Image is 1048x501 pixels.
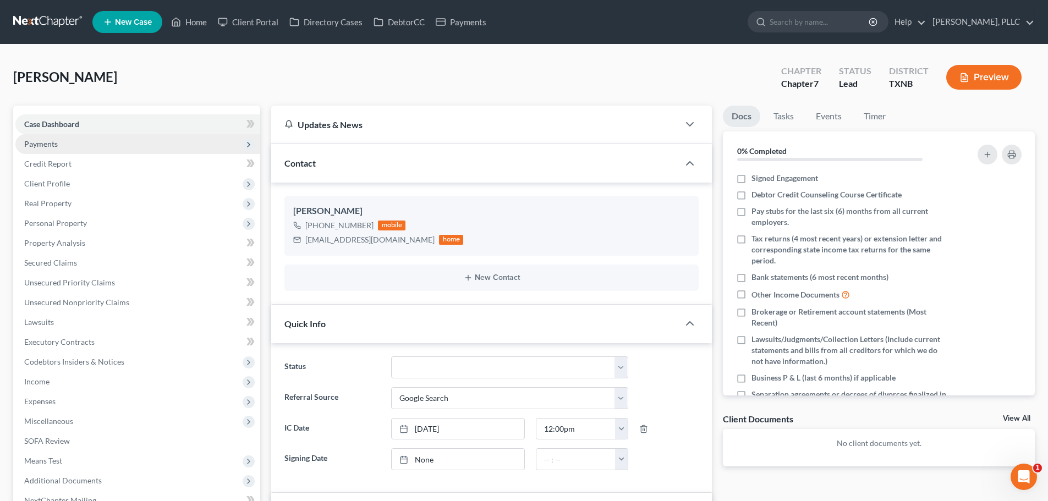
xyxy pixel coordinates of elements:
[536,419,616,439] input: -- : --
[284,318,326,329] span: Quick Info
[24,317,54,327] span: Lawsuits
[166,12,212,32] a: Home
[24,298,129,307] span: Unsecured Nonpriority Claims
[839,78,871,90] div: Lead
[293,205,690,218] div: [PERSON_NAME]
[751,306,947,328] span: Brokerage or Retirement account statements (Most Recent)
[15,253,260,273] a: Secured Claims
[1003,415,1030,422] a: View All
[781,78,821,90] div: Chapter
[24,456,62,465] span: Means Test
[305,234,435,245] div: [EMAIL_ADDRESS][DOMAIN_NAME]
[536,449,616,470] input: -- : --
[24,218,87,228] span: Personal Property
[723,106,760,127] a: Docs
[24,199,72,208] span: Real Property
[24,436,70,445] span: SOFA Review
[814,78,819,89] span: 7
[430,12,492,32] a: Payments
[439,235,463,245] div: home
[24,377,50,386] span: Income
[751,173,818,184] span: Signed Engagement
[751,233,947,266] span: Tax returns (4 most recent years) or extension letter and corresponding state income tax returns ...
[15,431,260,451] a: SOFA Review
[24,238,85,247] span: Property Analysis
[751,372,896,383] span: Business P & L (last 6 months) if applicable
[781,65,821,78] div: Chapter
[279,387,385,409] label: Referral Source
[889,65,929,78] div: District
[24,258,77,267] span: Secured Claims
[15,114,260,134] a: Case Dashboard
[751,206,947,228] span: Pay stubs for the last six (6) months from all current employers.
[279,418,385,440] label: IC Date
[15,233,260,253] a: Property Analysis
[305,220,374,231] div: [PHONE_NUMBER]
[284,12,368,32] a: Directory Cases
[15,154,260,174] a: Credit Report
[751,389,947,411] span: Separation agreements or decrees of divorces finalized in the past 2 years
[807,106,851,127] a: Events
[723,413,793,425] div: Client Documents
[732,438,1026,449] p: No client documents yet.
[855,106,895,127] a: Timer
[24,397,56,406] span: Expenses
[751,289,840,300] span: Other Income Documents
[751,189,902,200] span: Debtor Credit Counseling Course Certificate
[15,312,260,332] a: Lawsuits
[1033,464,1042,472] span: 1
[392,449,524,470] a: None
[839,65,871,78] div: Status
[15,332,260,352] a: Executory Contracts
[24,179,70,188] span: Client Profile
[293,273,690,282] button: New Contact
[24,476,102,485] span: Additional Documents
[24,337,95,346] span: Executory Contracts
[284,119,666,130] div: Updates & News
[946,65,1022,90] button: Preview
[889,12,926,32] a: Help
[751,272,888,283] span: Bank statements (6 most recent months)
[24,159,72,168] span: Credit Report
[115,18,152,26] span: New Case
[751,334,947,367] span: Lawsuits/Judgments/Collection Letters (Include current statements and bills from all creditors fo...
[378,221,405,230] div: mobile
[13,69,117,85] span: [PERSON_NAME]
[368,12,430,32] a: DebtorCC
[765,106,803,127] a: Tasks
[279,448,385,470] label: Signing Date
[737,146,787,156] strong: 0% Completed
[24,357,124,366] span: Codebtors Insiders & Notices
[392,419,524,439] a: [DATE]
[15,273,260,293] a: Unsecured Priority Claims
[770,12,870,32] input: Search by name...
[24,119,79,129] span: Case Dashboard
[24,278,115,287] span: Unsecured Priority Claims
[927,12,1034,32] a: [PERSON_NAME], PLLC
[284,158,316,168] span: Contact
[279,356,385,378] label: Status
[889,78,929,90] div: TXNB
[24,416,73,426] span: Miscellaneous
[24,139,58,148] span: Payments
[1011,464,1037,490] iframe: Intercom live chat
[212,12,284,32] a: Client Portal
[15,293,260,312] a: Unsecured Nonpriority Claims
